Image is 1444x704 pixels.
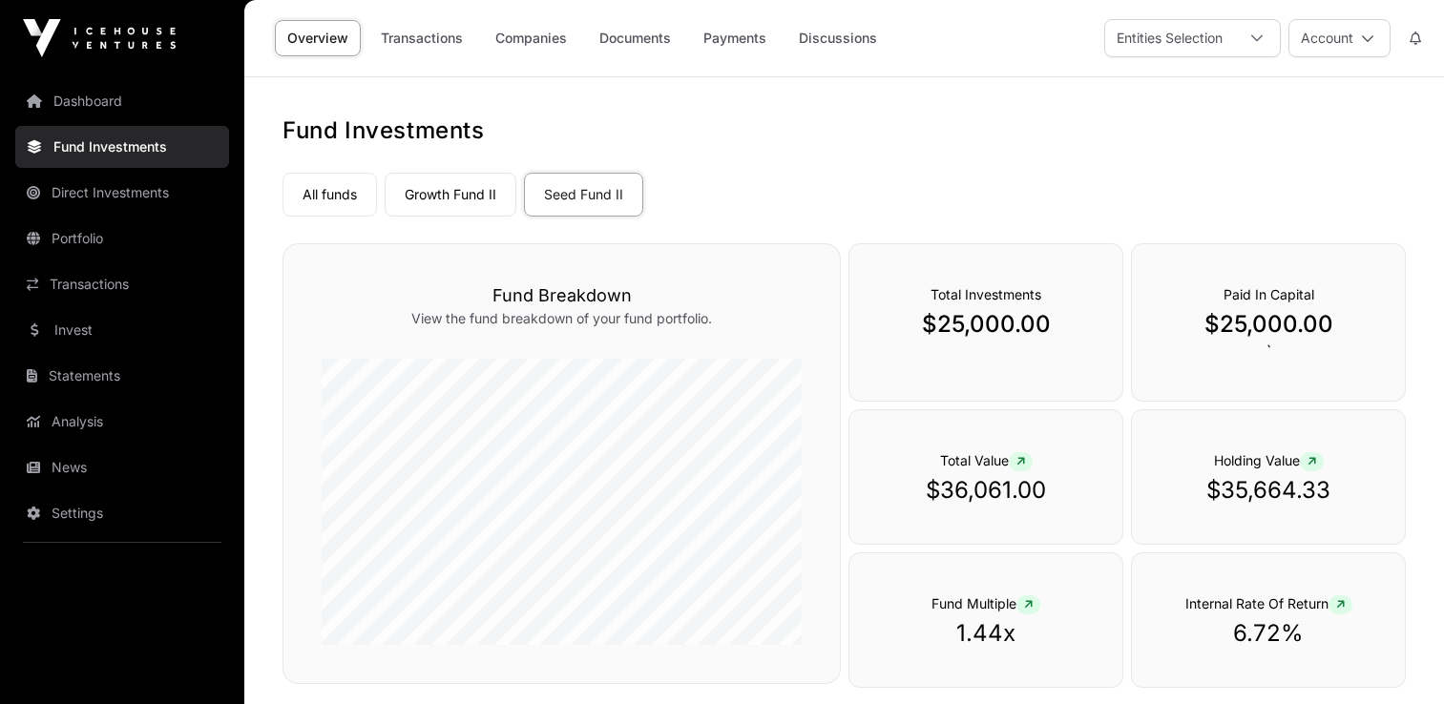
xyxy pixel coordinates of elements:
[15,172,229,214] a: Direct Investments
[1288,19,1391,57] button: Account
[931,595,1040,611] span: Fund Multiple
[1170,309,1367,340] p: $25,000.00
[15,492,229,534] a: Settings
[888,618,1084,649] p: 1.44x
[283,115,1406,146] h1: Fund Investments
[1105,20,1234,56] div: Entities Selection
[483,20,579,56] a: Companies
[940,452,1033,468] span: Total Value
[524,173,643,217] a: Seed Fund II
[15,446,229,488] a: News
[23,19,176,57] img: Icehouse Ventures Logo
[1131,243,1406,402] div: `
[385,173,516,217] a: Growth Fund II
[691,20,779,56] a: Payments
[1349,612,1444,704] iframe: Chat Widget
[15,263,229,305] a: Transactions
[1224,286,1314,302] span: Paid In Capital
[322,282,802,309] h3: Fund Breakdown
[1214,452,1324,468] span: Holding Value
[15,126,229,168] a: Fund Investments
[1170,618,1367,649] p: 6.72%
[888,309,1084,340] p: $25,000.00
[931,286,1041,302] span: Total Investments
[888,475,1084,506] p: $36,061.00
[283,173,377,217] a: All funds
[587,20,683,56] a: Documents
[1185,595,1352,611] span: Internal Rate Of Return
[275,20,361,56] a: Overview
[15,309,229,351] a: Invest
[15,355,229,397] a: Statements
[15,217,229,259] a: Portfolio
[786,20,889,56] a: Discussions
[368,20,475,56] a: Transactions
[322,309,802,328] p: View the fund breakdown of your fund portfolio.
[15,401,229,443] a: Analysis
[1170,475,1367,506] p: $35,664.33
[15,80,229,122] a: Dashboard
